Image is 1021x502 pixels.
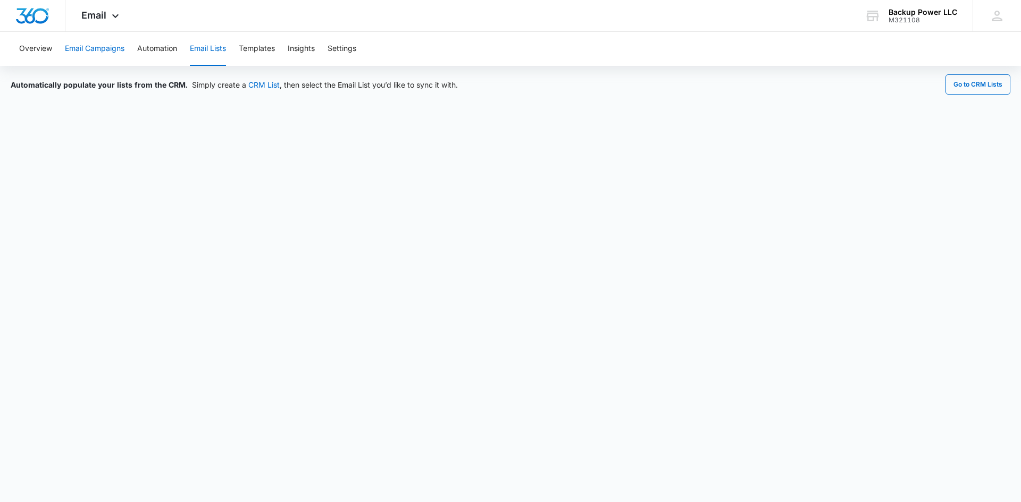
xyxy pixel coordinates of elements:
button: Settings [328,32,356,66]
button: Automation [137,32,177,66]
span: Automatically populate your lists from the CRM. [11,80,188,89]
button: Email Campaigns [65,32,124,66]
button: Go to CRM Lists [945,74,1010,95]
span: Email [81,10,106,21]
button: Templates [239,32,275,66]
div: account id [889,16,957,24]
button: Email Lists [190,32,226,66]
button: Insights [288,32,315,66]
a: CRM List [248,80,280,89]
div: Simply create a , then select the Email List you’d like to sync it with. [11,79,458,90]
button: Overview [19,32,52,66]
div: account name [889,8,957,16]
